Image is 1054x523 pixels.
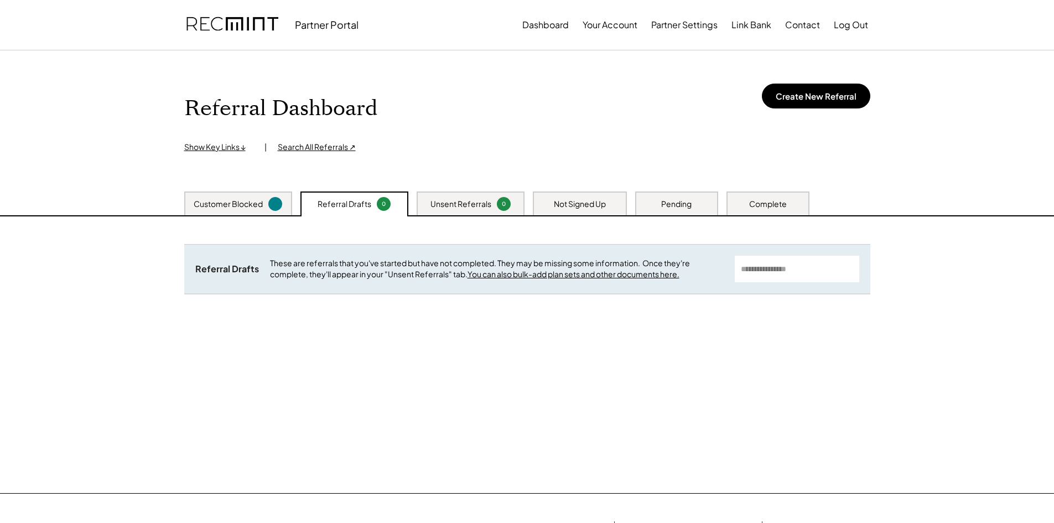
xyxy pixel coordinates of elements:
[583,14,637,36] button: Your Account
[468,269,679,279] a: You can also bulk-add plan sets and other documents here.
[661,199,692,210] div: Pending
[749,199,787,210] div: Complete
[834,14,868,36] button: Log Out
[295,18,359,31] div: Partner Portal
[731,14,771,36] button: Link Bank
[416,78,477,139] img: yH5BAEAAAAALAAAAAABAAEAAAIBRAA7
[264,142,267,153] div: |
[378,200,389,208] div: 0
[195,263,259,275] div: Referral Drafts
[270,258,724,279] div: These are referrals that you've started but have not completed. They may be missing some informat...
[522,14,569,36] button: Dashboard
[194,199,263,210] div: Customer Blocked
[430,199,491,210] div: Unsent Referrals
[651,14,718,36] button: Partner Settings
[499,200,509,208] div: 0
[184,142,253,153] div: Show Key Links ↓
[186,6,278,44] img: recmint-logotype%403x.png
[762,84,870,108] button: Create New Referral
[554,199,606,210] div: Not Signed Up
[785,14,820,36] button: Contact
[184,96,377,122] h1: Referral Dashboard
[278,142,356,153] div: Search All Referrals ↗
[318,199,371,210] div: Referral Drafts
